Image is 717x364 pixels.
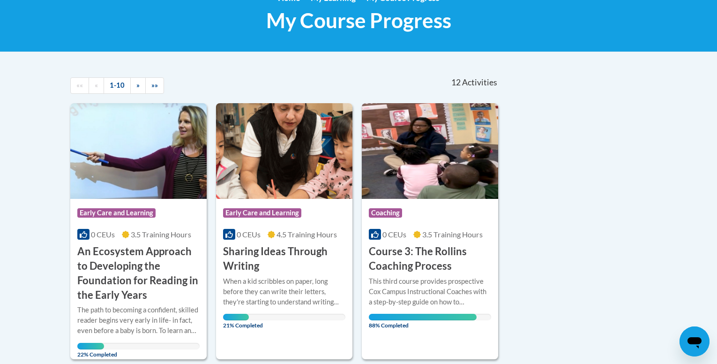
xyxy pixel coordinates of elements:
[276,230,337,239] span: 4.5 Training Hours
[266,8,451,33] span: My Course Progress
[76,81,83,89] span: ««
[369,314,477,320] div: Your progress
[369,244,491,273] h3: Course 3: The Rollins Coaching Process
[77,208,156,218] span: Early Care and Learning
[145,77,164,94] a: End
[362,103,498,359] a: Course LogoCoaching0 CEUs3.5 Training Hours Course 3: The Rollins Coaching ProcessThis third cour...
[77,343,104,358] span: 22% Completed
[382,230,406,239] span: 0 CEUs
[422,230,483,239] span: 3.5 Training Hours
[77,305,200,336] div: The path to becoming a confident, skilled reader begins very early in life- in fact, even before ...
[237,230,261,239] span: 0 CEUs
[104,77,131,94] a: 1-10
[77,244,200,302] h3: An Ecosystem Approach to Developing the Foundation for Reading in the Early Years
[77,343,104,349] div: Your progress
[369,276,491,307] div: This third course provides prospective Cox Campus Instructional Coaches with a step-by-step guide...
[680,326,710,356] iframe: Button to launch messaging window
[362,103,498,199] img: Course Logo
[136,81,140,89] span: »
[216,103,352,359] a: Course LogoEarly Care and Learning0 CEUs4.5 Training Hours Sharing Ideas Through WritingWhen a ki...
[223,314,249,320] div: Your progress
[91,230,115,239] span: 0 CEUs
[89,77,104,94] a: Previous
[70,103,207,359] a: Course LogoEarly Care and Learning0 CEUs3.5 Training Hours An Ecosystem Approach to Developing th...
[451,77,461,88] span: 12
[369,314,477,329] span: 88% Completed
[70,77,89,94] a: Begining
[223,208,301,218] span: Early Care and Learning
[223,314,249,329] span: 21% Completed
[131,230,191,239] span: 3.5 Training Hours
[151,81,158,89] span: »»
[130,77,146,94] a: Next
[70,103,207,199] img: Course Logo
[462,77,497,88] span: Activities
[216,103,352,199] img: Course Logo
[223,244,345,273] h3: Sharing Ideas Through Writing
[223,276,345,307] div: When a kid scribbles on paper, long before they can write their letters, they're starting to unde...
[369,208,402,218] span: Coaching
[95,81,98,89] span: «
